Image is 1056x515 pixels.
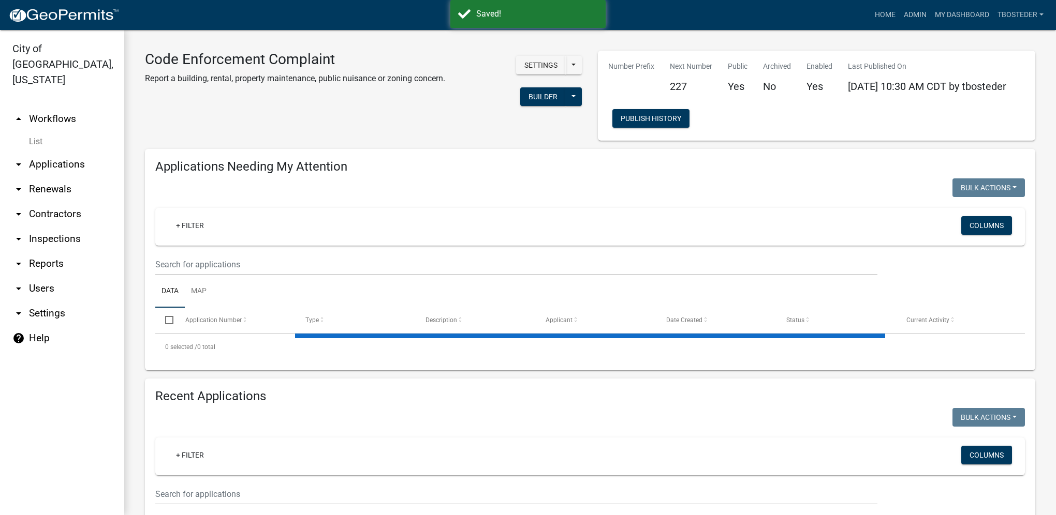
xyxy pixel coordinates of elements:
span: Current Activity [906,316,949,324]
h4: Applications Needing My Attention [155,159,1025,174]
a: + Filter [168,446,212,464]
button: Settings [516,56,566,74]
datatable-header-cell: Description [416,308,536,332]
button: Publish History [612,109,690,128]
p: Archived [763,61,791,72]
a: Map [185,275,213,308]
button: Columns [961,216,1012,235]
button: Bulk Actions [952,408,1025,427]
span: Type [305,316,319,324]
span: Status [786,316,804,324]
span: Description [426,316,457,324]
datatable-header-cell: Current Activity [897,308,1017,332]
span: 0 selected / [165,343,197,351]
h5: Yes [806,80,832,93]
span: Application Number [185,316,242,324]
button: Builder [520,87,566,106]
a: + Filter [168,216,212,235]
p: Enabled [806,61,832,72]
datatable-header-cell: Type [296,308,416,332]
i: arrow_drop_down [12,158,25,171]
wm-modal-confirm: Workflow Publish History [612,115,690,124]
button: Bulk Actions [952,178,1025,197]
h5: Yes [728,80,747,93]
span: Date Created [666,316,702,324]
h5: No [763,80,791,93]
p: Report a building, rental, property maintenance, public nuisance or zoning concern. [145,72,445,85]
input: Search for applications [155,254,877,275]
h5: 227 [670,80,712,93]
h4: Recent Applications [155,389,1025,404]
i: arrow_drop_down [12,282,25,295]
datatable-header-cell: Date Created [656,308,776,332]
button: Columns [961,446,1012,464]
i: arrow_drop_down [12,208,25,220]
i: arrow_drop_down [12,257,25,270]
i: arrow_drop_down [12,307,25,320]
i: arrow_drop_up [12,113,25,125]
p: Public [728,61,747,72]
span: [DATE] 10:30 AM CDT by tbosteder [848,80,1006,93]
a: tbosteder [993,5,1048,25]
p: Last Published On [848,61,1006,72]
datatable-header-cell: Status [776,308,897,332]
p: Next Number [670,61,712,72]
input: Search for applications [155,483,877,505]
div: 0 total [155,334,1025,360]
datatable-header-cell: Application Number [175,308,295,332]
h3: Code Enforcement Complaint [145,51,445,68]
a: Data [155,275,185,308]
div: Saved! [476,8,598,20]
i: help [12,332,25,344]
datatable-header-cell: Applicant [536,308,656,332]
i: arrow_drop_down [12,233,25,245]
span: Applicant [546,316,573,324]
a: Home [871,5,900,25]
a: Admin [900,5,931,25]
a: My Dashboard [931,5,993,25]
datatable-header-cell: Select [155,308,175,332]
p: Number Prefix [608,61,654,72]
i: arrow_drop_down [12,183,25,195]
